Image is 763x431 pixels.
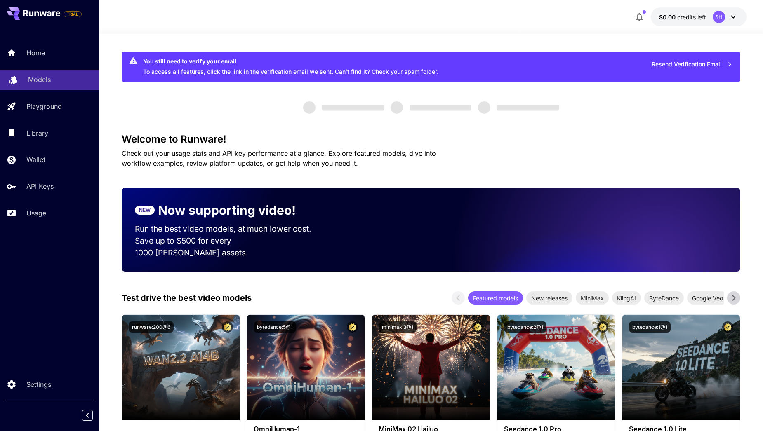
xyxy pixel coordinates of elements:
[622,315,740,420] img: alt
[64,11,81,17] span: TRIAL
[122,292,252,304] p: Test drive the best video models
[122,149,436,167] span: Check out your usage stats and API key performance at a glance. Explore featured models, dive int...
[504,321,546,333] button: bytedance:2@1
[472,321,483,333] button: Certified Model – Vetted for best performance and includes a commercial license.
[82,410,93,421] button: Collapse sidebar
[26,181,54,191] p: API Keys
[372,315,490,420] img: alt
[247,315,365,420] img: alt
[26,128,48,138] p: Library
[26,379,51,389] p: Settings
[526,294,572,302] span: New releases
[158,201,296,220] p: Now supporting video!
[497,315,615,420] img: alt
[576,294,609,302] span: MiniMax
[139,206,151,214] p: NEW
[722,321,733,333] button: Certified Model – Vetted for best performance and includes a commercial license.
[143,57,438,66] div: You still need to verify your email
[629,321,671,333] button: bytedance:1@1
[26,208,46,218] p: Usage
[379,321,417,333] button: minimax:3@1
[644,291,684,305] div: ByteDance
[222,321,233,333] button: Certified Model – Vetted for best performance and includes a commercial license.
[135,223,327,235] p: Run the best video models, at much lower cost.
[26,48,45,58] p: Home
[64,9,82,19] span: Add your payment card to enable full platform functionality.
[129,321,174,333] button: runware:200@6
[347,321,358,333] button: Certified Model – Vetted for best performance and includes a commercial license.
[254,321,296,333] button: bytedance:5@1
[659,14,677,21] span: $0.00
[26,155,45,164] p: Wallet
[468,294,523,302] span: Featured models
[135,235,327,259] p: Save up to $500 for every 1000 [PERSON_NAME] assets.
[647,56,737,73] button: Resend Verification Email
[677,14,706,21] span: credits left
[644,294,684,302] span: ByteDance
[659,13,706,21] div: $0.00
[651,7,747,26] button: $0.00SH
[28,75,51,84] p: Models
[612,291,641,305] div: KlingAI
[122,134,740,145] h3: Welcome to Runware!
[597,321,608,333] button: Certified Model – Vetted for best performance and includes a commercial license.
[122,315,240,420] img: alt
[687,294,728,302] span: Google Veo
[468,291,523,305] div: Featured models
[26,101,62,111] p: Playground
[88,408,99,423] div: Collapse sidebar
[713,11,725,23] div: SH
[143,54,438,79] div: To access all features, click the link in the verification email we sent. Can’t find it? Check yo...
[687,291,728,305] div: Google Veo
[612,294,641,302] span: KlingAI
[526,291,572,305] div: New releases
[576,291,609,305] div: MiniMax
